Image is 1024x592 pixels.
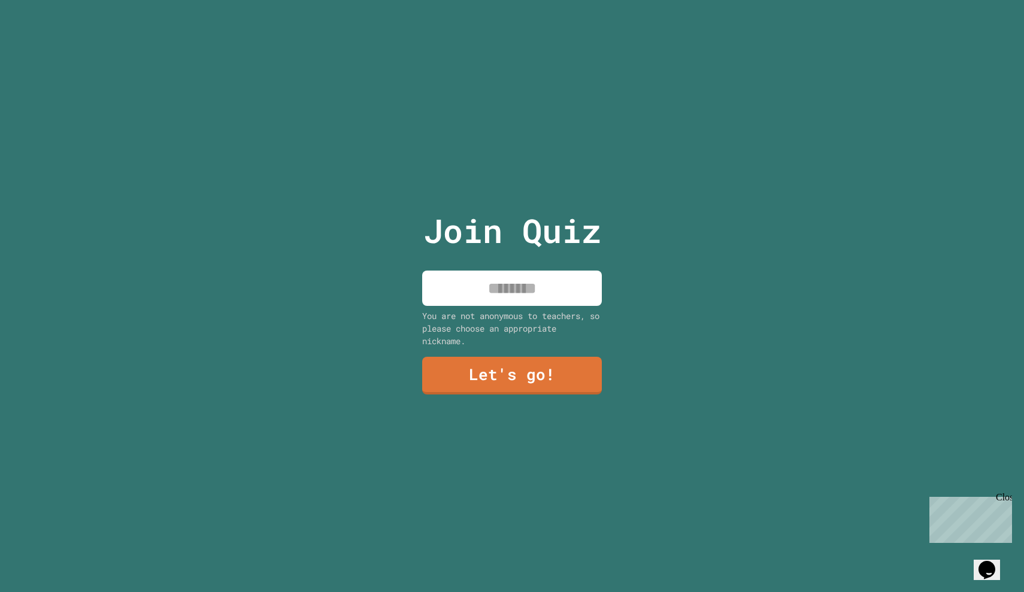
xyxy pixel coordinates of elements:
[423,206,601,256] p: Join Quiz
[422,357,602,394] a: Let's go!
[5,5,83,76] div: Chat with us now!Close
[974,544,1012,580] iframe: chat widget
[925,492,1012,543] iframe: chat widget
[422,309,602,347] div: You are not anonymous to teachers, so please choose an appropriate nickname.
